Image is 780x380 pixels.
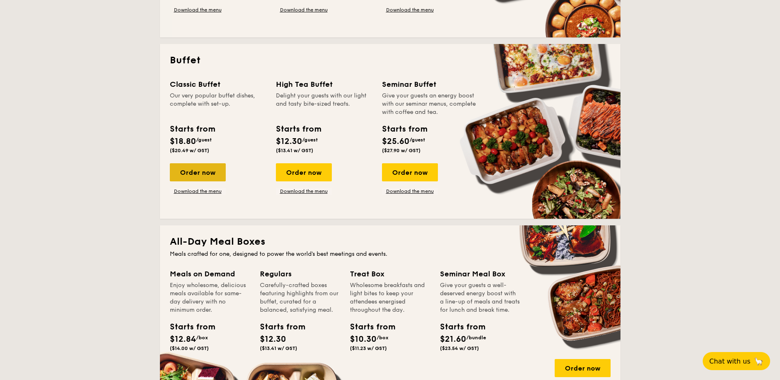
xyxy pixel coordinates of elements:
div: Give your guests a well-deserved energy boost with a line-up of meals and treats for lunch and br... [440,281,520,314]
a: Download the menu [170,188,226,195]
a: Download the menu [382,7,438,13]
span: /box [377,335,389,341]
div: Give your guests an energy boost with our seminar menus, complete with coffee and tea. [382,92,478,116]
span: /bundle [466,335,486,341]
span: ($23.54 w/ GST) [440,345,479,351]
a: Download the menu [170,7,226,13]
span: ($27.90 w/ GST) [382,148,421,153]
span: $25.60 [382,137,410,146]
div: Wholesome breakfasts and light bites to keep your attendees energised throughout the day. [350,281,430,314]
span: $18.80 [170,137,196,146]
div: Meals crafted for one, designed to power the world's best meetings and events. [170,250,611,258]
div: Treat Box [350,268,430,280]
span: /guest [196,137,212,143]
div: Classic Buffet [170,79,266,90]
span: /guest [410,137,425,143]
div: Starts from [440,321,477,333]
a: Download the menu [276,7,332,13]
span: /guest [302,137,318,143]
div: Regulars [260,268,340,280]
div: Starts from [382,123,427,135]
div: High Tea Buffet [276,79,372,90]
span: ($20.49 w/ GST) [170,148,209,153]
button: Chat with us🦙 [703,352,770,370]
div: Order now [276,163,332,181]
span: $10.30 [350,334,377,344]
span: ($11.23 w/ GST) [350,345,387,351]
h2: All-Day Meal Boxes [170,235,611,248]
div: Order now [555,359,611,377]
div: Carefully-crafted boxes featuring highlights from our buffet, curated for a balanced, satisfying ... [260,281,340,314]
span: 🦙 [754,357,764,366]
span: Chat with us [709,357,750,365]
h2: Buffet [170,54,611,67]
span: $12.84 [170,334,196,344]
div: Delight your guests with our light and tasty bite-sized treats. [276,92,372,116]
span: $12.30 [260,334,286,344]
span: $21.60 [440,334,466,344]
div: Seminar Meal Box [440,268,520,280]
div: Starts from [260,321,297,333]
a: Download the menu [276,188,332,195]
div: Enjoy wholesome, delicious meals available for same-day delivery with no minimum order. [170,281,250,314]
div: Our very popular buffet dishes, complete with set-up. [170,92,266,116]
div: Order now [382,163,438,181]
span: ($13.41 w/ GST) [260,345,297,351]
div: Seminar Buffet [382,79,478,90]
div: Order now [170,163,226,181]
span: ($14.00 w/ GST) [170,345,209,351]
div: Meals on Demand [170,268,250,280]
div: Starts from [170,321,207,333]
div: Starts from [276,123,321,135]
span: $12.30 [276,137,302,146]
div: Starts from [170,123,215,135]
div: Starts from [350,321,387,333]
span: /box [196,335,208,341]
span: ($13.41 w/ GST) [276,148,313,153]
a: Download the menu [382,188,438,195]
